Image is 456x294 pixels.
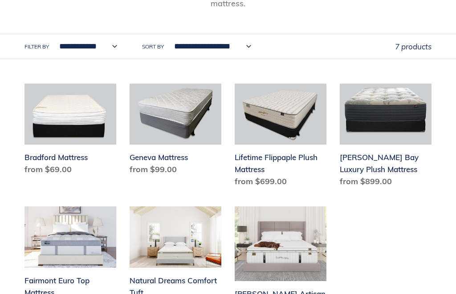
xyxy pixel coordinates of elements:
span: 7 products [395,42,432,51]
a: Lifetime Flippaple Plush Mattress [235,84,326,191]
label: Sort by [142,43,164,51]
label: Filter by [24,43,49,51]
a: Bradford Mattress [24,84,116,179]
a: Geneva Mattress [130,84,221,179]
a: Chadwick Bay Luxury Plush Mattress [340,84,432,191]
